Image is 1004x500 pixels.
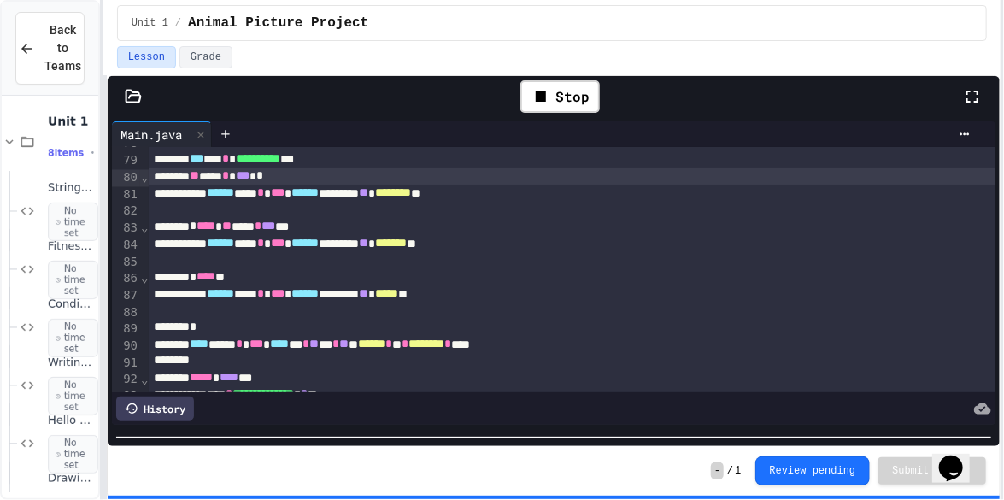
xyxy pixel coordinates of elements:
[140,272,149,285] span: Fold line
[48,297,95,312] span: Conditionals Classwork
[112,170,140,187] div: 80
[112,321,140,338] div: 89
[112,389,140,406] div: 93
[48,356,95,370] span: Writing Methods
[520,80,600,113] div: Stop
[112,305,140,322] div: 88
[48,377,98,416] span: No time set
[48,414,95,428] span: Hello World
[15,12,85,85] button: Back to Teams
[112,356,140,373] div: 91
[48,203,98,242] span: No time set
[892,464,972,478] span: Submit Answer
[48,435,98,474] span: No time set
[179,46,232,68] button: Grade
[112,288,140,305] div: 87
[117,46,176,68] button: Lesson
[112,271,140,288] div: 86
[878,457,986,485] button: Submit Answer
[755,456,871,485] button: Review pending
[140,221,149,235] span: Fold line
[44,21,81,75] span: Back to Teams
[48,472,95,486] span: Drawing Objects in Java - HW Playposit Code
[48,239,95,254] span: Fitness FRQ
[140,171,149,185] span: Fold line
[112,255,140,272] div: 85
[112,203,140,221] div: 82
[112,153,140,170] div: 79
[48,181,95,196] span: String Methods Examples
[48,148,84,159] span: 8 items
[91,146,94,160] span: •
[112,221,140,238] div: 83
[48,261,98,300] span: No time set
[116,397,194,421] div: History
[112,238,140,255] div: 84
[140,374,149,387] span: Fold line
[175,16,181,30] span: /
[727,464,733,478] span: /
[112,126,191,144] div: Main.java
[932,432,987,483] iframe: chat widget
[112,187,140,204] div: 81
[112,338,140,356] div: 90
[188,13,368,33] span: Animal Picture Project
[48,114,95,129] span: Unit 1
[112,372,140,389] div: 92
[735,464,741,478] span: 1
[711,462,724,479] span: -
[112,121,212,147] div: Main.java
[132,16,168,30] span: Unit 1
[48,319,98,358] span: No time set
